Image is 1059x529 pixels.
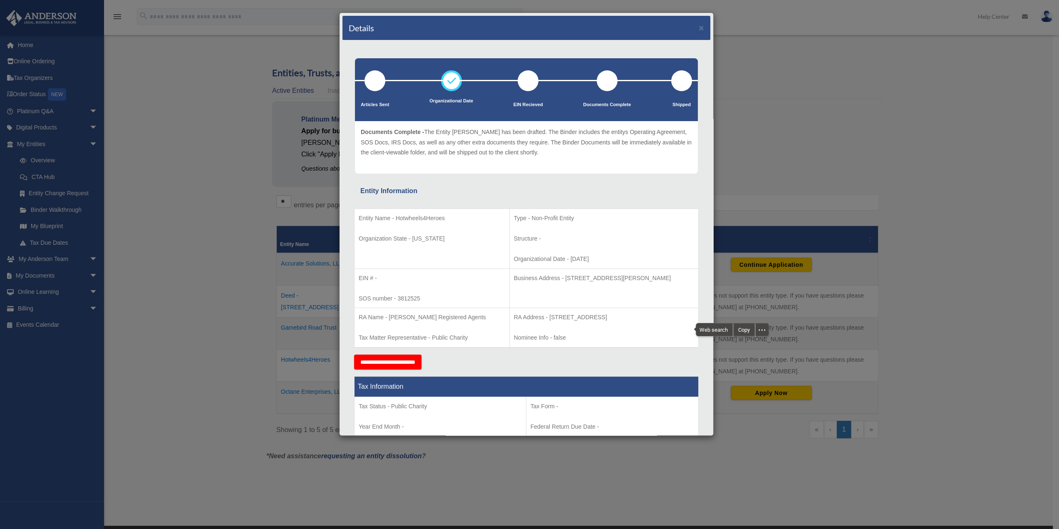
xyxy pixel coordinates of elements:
[359,422,522,432] p: Year End Month -
[514,312,694,323] p: RA Address - [STREET_ADDRESS]
[361,129,424,135] span: Documents Complete -
[355,397,526,458] td: Tax Period Type -
[514,254,694,264] p: Organizational Date - [DATE]
[359,213,505,224] p: Entity Name - Hotwheels4Heroes
[359,273,505,283] p: EIN # -
[355,376,699,397] th: Tax Information
[531,401,694,412] p: Tax Form -
[514,333,694,343] p: Nominee Info - false
[359,401,522,412] p: Tax Status - Public Charity
[361,127,692,158] p: The Entity [PERSON_NAME] has been drafted. The Binder includes the entitys Operating Agreement, S...
[671,101,692,109] p: Shipped
[429,97,473,105] p: Organizational Date
[583,101,631,109] p: Documents Complete
[699,23,704,32] button: ×
[514,213,694,224] p: Type - Non-Profit Entity
[696,323,733,336] span: Web search
[733,323,755,336] div: Copy
[513,101,543,109] p: EIN Recieved
[361,101,389,109] p: Articles Sent
[514,233,694,244] p: Structure -
[359,293,505,304] p: SOS number - 3812525
[531,422,694,432] p: Federal Return Due Date -
[360,185,692,197] div: Entity Information
[359,333,505,343] p: Tax Matter Representative - Public Charity
[359,312,505,323] p: RA Name - [PERSON_NAME] Registered Agents
[514,273,694,283] p: Business Address - [STREET_ADDRESS][PERSON_NAME]
[349,22,374,34] h4: Details
[359,233,505,244] p: Organization State - [US_STATE]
